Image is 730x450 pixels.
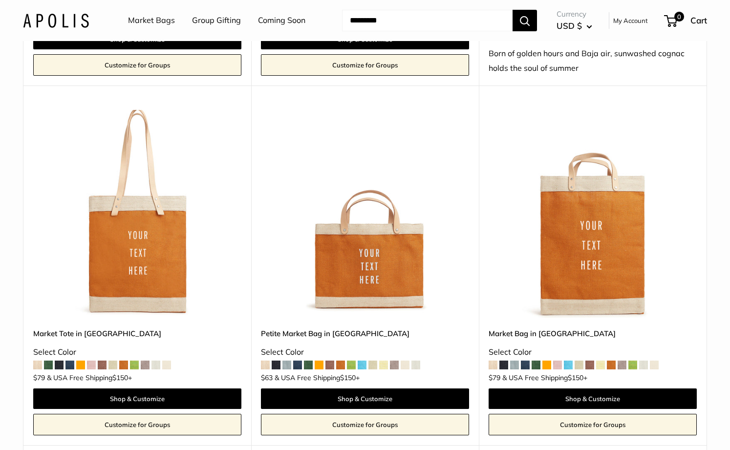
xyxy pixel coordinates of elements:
a: My Account [613,15,648,26]
a: Market Tote in [GEOGRAPHIC_DATA] [33,328,241,339]
a: Market Bag in CognacMarket Bag in Cognac [489,110,697,318]
div: Select Color [33,345,241,360]
span: USD $ [557,21,582,31]
a: Coming Soon [258,13,305,28]
span: Currency [557,7,592,21]
a: Group Gifting [192,13,241,28]
span: & USA Free Shipping + [502,374,587,381]
button: USD $ [557,18,592,34]
span: $150 [112,373,128,382]
img: Market Bag in Cognac [489,110,697,318]
span: & USA Free Shipping + [47,374,132,381]
a: Customize for Groups [489,414,697,435]
a: Customize for Groups [33,54,241,76]
span: $150 [340,373,356,382]
a: Petite Market Bag in CognacPetite Market Bag in Cognac [261,110,469,318]
img: Petite Market Bag in Cognac [261,110,469,318]
a: Market Bag in [GEOGRAPHIC_DATA] [489,328,697,339]
span: 0 [674,12,684,21]
button: Search [513,10,537,31]
span: $79 [33,373,45,382]
iframe: Sign Up via Text for Offers [8,413,105,442]
a: 0 Cart [665,13,707,28]
div: Select Color [489,345,697,360]
a: Customize for Groups [261,414,469,435]
span: $79 [489,373,500,382]
a: Market Bags [128,13,175,28]
input: Search... [342,10,513,31]
a: Customize for Groups [261,54,469,76]
span: Cart [690,15,707,25]
a: Customize for Groups [33,414,241,435]
a: Petite Market Bag in [GEOGRAPHIC_DATA] [261,328,469,339]
div: Born of golden hours and Baja air, sunwashed cognac holds the soul of summer [489,46,697,76]
div: Select Color [261,345,469,360]
span: $63 [261,373,273,382]
a: Shop & Customize [489,388,697,409]
a: Market Tote in CognacMarket Tote in Cognac [33,110,241,318]
img: Market Tote in Cognac [33,110,241,318]
a: Shop & Customize [261,388,469,409]
span: & USA Free Shipping + [275,374,360,381]
a: Shop & Customize [33,388,241,409]
img: Apolis [23,13,89,27]
span: $150 [568,373,583,382]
